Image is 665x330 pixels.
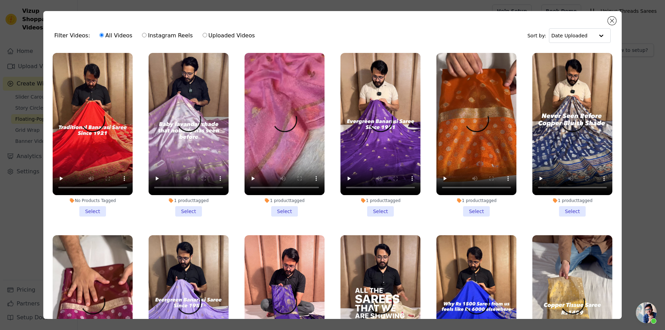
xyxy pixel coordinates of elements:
[99,31,133,40] label: All Videos
[53,198,133,203] div: No Products Tagged
[532,198,612,203] div: 1 product tagged
[436,198,516,203] div: 1 product tagged
[608,17,616,25] button: Close modal
[54,28,259,44] div: Filter Videos:
[142,31,193,40] label: Instagram Reels
[245,198,325,203] div: 1 product tagged
[202,31,255,40] label: Uploaded Videos
[340,198,420,203] div: 1 product tagged
[149,198,229,203] div: 1 product tagged
[527,28,611,43] div: Sort by:
[636,302,657,323] div: Open chat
